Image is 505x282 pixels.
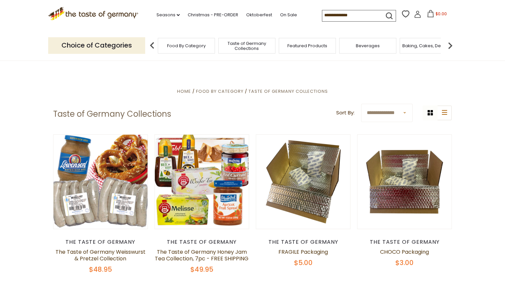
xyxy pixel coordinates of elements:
span: $3.00 [395,258,414,267]
a: The Taste of Germany Honey Jam Tea Collection, 7pc - FREE SHIPPING [155,248,249,262]
a: Taste of Germany Collections [220,41,273,51]
a: Seasons [156,11,180,19]
p: Choice of Categories [48,37,145,54]
img: next arrow [444,39,457,52]
a: Taste of Germany Collections [249,88,328,94]
img: The Taste of Germany Weisswurst & Pretzel Collection [53,135,148,229]
span: $5.00 [294,258,313,267]
button: $0.00 [423,10,451,20]
img: CHOCO Packaging [357,135,452,229]
a: On Sale [280,11,297,19]
img: The Taste of Germany Honey Jam Tea Collection, 7pc - FREE SHIPPING [155,135,249,229]
a: Featured Products [287,43,327,48]
a: Food By Category [167,43,206,48]
div: The Taste of Germany [357,239,452,245]
a: The Taste of Germany Weisswurst & Pretzel Collection [55,248,146,262]
span: $49.95 [190,265,213,274]
a: Home [177,88,191,94]
a: Oktoberfest [246,11,272,19]
div: The Taste of Germany [154,239,249,245]
img: FRAGILE Packaging [256,135,350,229]
span: $0.00 [436,11,447,17]
a: Christmas - PRE-ORDER [188,11,238,19]
span: $48.95 [89,265,112,274]
h1: Taste of Germany Collections [53,109,171,119]
a: Baking, Cakes, Desserts [402,43,454,48]
div: The Taste of Germany [256,239,351,245]
a: Beverages [356,43,380,48]
div: The Taste of Germany [53,239,148,245]
a: FRAGILE Packaging [278,248,328,256]
img: previous arrow [146,39,159,52]
a: CHOCO Packaging [380,248,429,256]
label: Sort By: [336,109,354,117]
a: Food By Category [196,88,244,94]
